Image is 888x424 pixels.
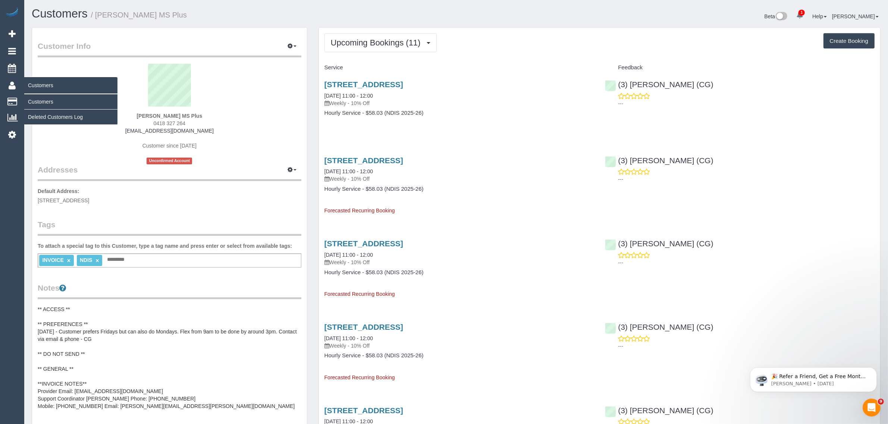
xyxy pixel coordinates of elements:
[38,242,292,250] label: To attach a special tag to this Customer, type a tag name and press enter or select from availabl...
[38,282,301,299] legend: Notes
[324,374,395,380] span: Forecasted Recurring Booking
[618,259,875,266] p: ---
[324,80,403,89] a: [STREET_ADDRESS]
[823,33,875,49] button: Create Booking
[324,291,395,297] span: Forecasted Recurring Booking
[142,143,197,149] span: Customer since [DATE]
[324,168,373,174] a: [DATE] 11:00 - 12:00
[324,269,594,276] h4: Hourly Service - $58.03 (NDIS 2025-26)
[605,323,713,331] a: (3) [PERSON_NAME] (CG)
[24,110,117,124] a: Deleted Customers Log
[878,399,884,405] span: 9
[793,7,807,24] a: 1
[605,239,713,248] a: (3) [PERSON_NAME] (CG)
[324,110,594,116] h4: Hourly Service - $58.03 (NDIS 2025-26)
[605,80,713,89] a: (3) [PERSON_NAME] (CG)
[331,38,424,47] span: Upcoming Bookings (11)
[24,77,117,94] span: Customers
[24,94,117,125] ul: Customers
[324,208,395,213] span: Forecasted Recurring Booking
[67,257,70,264] a: ×
[605,64,875,71] h4: Feedback
[324,64,594,71] h4: Service
[42,257,64,263] span: INVOICE
[605,156,713,165] a: (3) [PERSON_NAME] (CG)
[324,335,373,341] a: [DATE] 11:00 - 12:00
[605,406,713,415] a: (3) [PERSON_NAME] (CG)
[324,175,594,183] p: Weekly - 10% Off
[324,259,594,266] p: Weekly - 10% Off
[324,33,437,52] button: Upcoming Bookings (11)
[32,7,88,20] a: Customers
[798,10,805,16] span: 1
[765,13,788,19] a: Beta
[324,239,403,248] a: [STREET_ADDRESS]
[832,13,879,19] a: [PERSON_NAME]
[38,219,301,236] legend: Tags
[80,257,92,263] span: NDIS
[154,120,186,126] span: 0418 327 264
[618,175,875,183] p: ---
[324,186,594,192] h4: Hourly Service - $58.03 (NDIS 2025-26)
[812,13,827,19] a: Help
[618,100,875,107] p: ---
[38,41,301,57] legend: Customer Info
[125,128,214,134] a: [EMAIL_ADDRESS][DOMAIN_NAME]
[137,113,202,119] strong: [PERSON_NAME] MS Plus
[324,93,373,99] a: [DATE] 11:00 - 12:00
[95,257,99,264] a: ×
[775,12,787,22] img: New interface
[38,306,301,410] pre: ** ACCESS ** ** PREFERENCES ** [DATE] - Customer prefers Fridays but can also do Mondays. Flex fr...
[324,156,403,165] a: [STREET_ADDRESS]
[324,99,594,107] p: Weekly - 10% Off
[38,187,79,195] label: Default Address:
[147,158,192,164] span: Unconfirmed Account
[324,406,403,415] a: [STREET_ADDRESS]
[863,399,881,417] iframe: Intercom live chat
[739,352,888,404] iframe: Intercom notifications message
[324,352,594,359] h4: Hourly Service - $58.03 (NDIS 2025-26)
[91,11,187,19] small: / [PERSON_NAME] MS Plus
[324,342,594,349] p: Weekly - 10% Off
[324,323,403,331] a: [STREET_ADDRESS]
[324,252,373,258] a: [DATE] 11:00 - 12:00
[618,342,875,350] p: ---
[4,7,19,18] img: Automaid Logo
[24,94,117,109] a: Customers
[38,197,89,203] span: [STREET_ADDRESS]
